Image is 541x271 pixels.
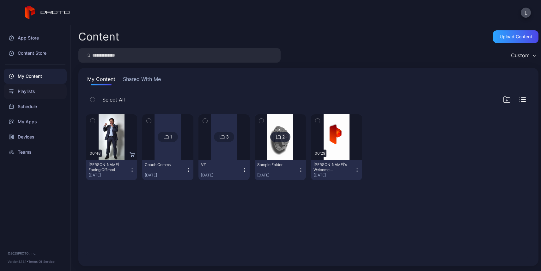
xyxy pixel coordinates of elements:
[257,173,298,178] div: [DATE]
[122,75,162,85] button: Shared With Me
[78,31,119,42] div: Content
[102,96,125,103] span: Select All
[88,173,130,178] div: [DATE]
[493,30,538,43] button: Upload Content
[313,173,355,178] div: [DATE]
[511,52,530,59] div: Custom
[226,134,229,140] div: 3
[500,34,532,39] div: Upload Content
[4,145,67,160] a: Teams
[255,160,306,180] button: Sample Folder[DATE]
[201,173,242,178] div: [DATE]
[86,160,137,180] button: [PERSON_NAME] Facing Off.mp4[DATE]
[4,129,67,145] a: Devices
[28,260,55,263] a: Terms Of Service
[145,162,179,167] div: Coach Comms
[4,114,67,129] a: My Apps
[8,260,28,263] span: Version 1.13.1 •
[4,30,67,46] a: App Store
[145,173,186,178] div: [DATE]
[4,69,67,84] a: My Content
[86,75,117,85] button: My Content
[257,162,292,167] div: Sample Folder
[88,162,123,172] div: Manny Pacquiao Facing Off.mp4
[198,160,250,180] button: VZ[DATE]
[4,84,67,99] a: Playlists
[4,46,67,61] a: Content Store
[142,160,193,180] button: Coach Comms[DATE]
[8,251,63,256] div: © 2025 PROTO, Inc.
[282,134,285,140] div: 2
[4,99,67,114] a: Schedule
[201,162,236,167] div: VZ
[521,8,531,18] button: L
[508,48,538,63] button: Custom
[170,134,172,140] div: 1
[313,162,348,172] div: David's Welcome Video.mp4
[311,160,362,180] button: [PERSON_NAME]'s Welcome Video.mp4[DATE]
